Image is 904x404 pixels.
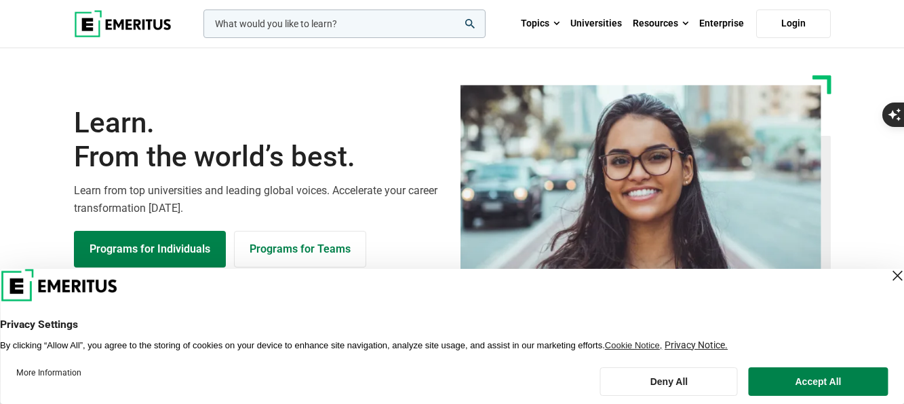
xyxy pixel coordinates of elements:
[756,10,831,38] a: Login
[203,10,486,38] input: woocommerce-product-search-field-0
[460,85,821,298] img: Learn from the world's best
[74,182,444,217] p: Learn from top universities and leading global voices. Accelerate your career transformation [DATE].
[234,231,366,268] a: Explore for Business
[74,140,444,174] span: From the world’s best.
[74,231,226,268] a: Explore Programs
[74,106,444,175] h1: Learn.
